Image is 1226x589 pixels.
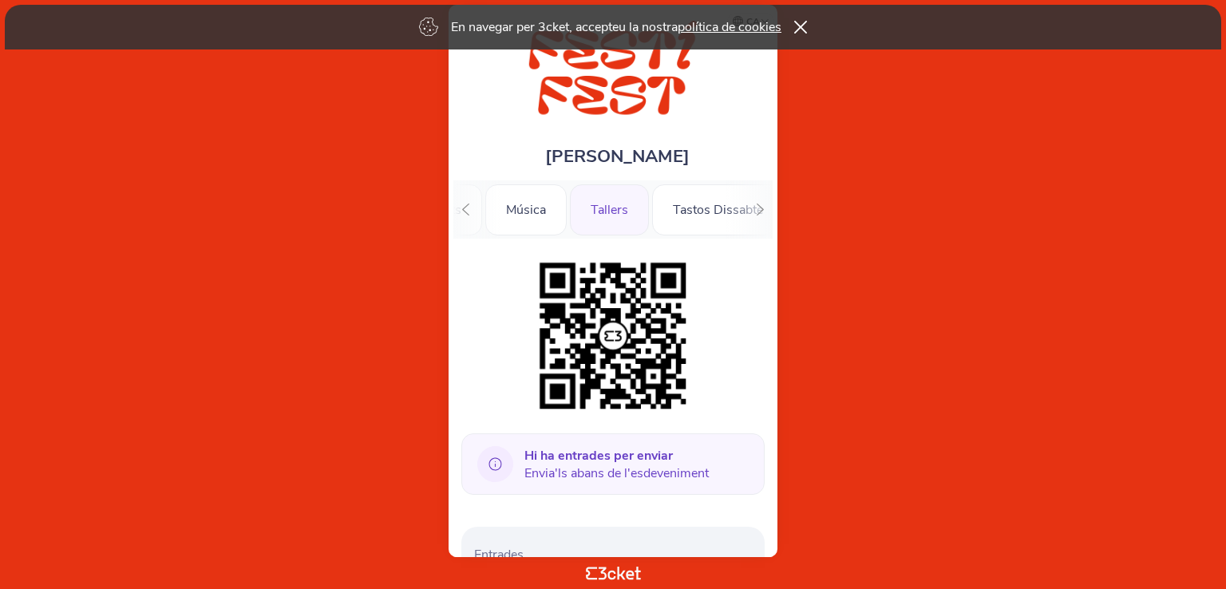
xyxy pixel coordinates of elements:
a: política de cookies [678,18,781,36]
p: Entrades [474,546,758,563]
div: Tastos Dissabte [652,184,784,235]
span: [PERSON_NAME] [545,144,690,168]
a: Tallers [570,200,649,217]
div: Tallers [570,184,649,235]
img: FESTÍ FEST [483,21,743,121]
b: Hi ha entrades per enviar [524,447,673,464]
p: En navegar per 3cket, accepteu la nostra [451,18,781,36]
div: Música [485,184,567,235]
span: Envia'ls abans de l'esdeveniment [524,447,709,482]
img: 5ab951550dc24d63bac35180c6ab4090.png [532,255,694,417]
a: Música [485,200,567,217]
a: Tastos Dissabte [652,200,784,217]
